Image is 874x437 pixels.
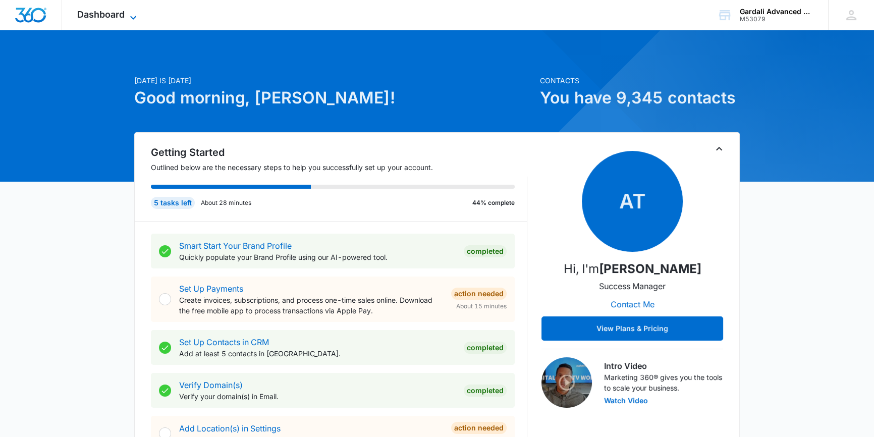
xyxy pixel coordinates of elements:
p: About 28 minutes [201,198,251,207]
p: Success Manager [599,280,666,292]
button: Watch Video [604,397,648,404]
strong: [PERSON_NAME] [599,261,701,276]
a: Set Up Contacts in CRM [179,337,269,347]
div: Action Needed [451,288,507,300]
p: Contacts [540,75,740,86]
h3: Intro Video [604,360,723,372]
div: Completed [464,245,507,257]
div: Action Needed [451,422,507,434]
span: About 15 minutes [456,302,507,311]
button: View Plans & Pricing [541,316,723,341]
p: Marketing 360® gives you the tools to scale your business. [604,372,723,393]
div: 5 tasks left [151,197,195,209]
div: Completed [464,385,507,397]
h1: Good morning, [PERSON_NAME]! [134,86,534,110]
button: Toggle Collapse [713,143,725,155]
div: account name [740,8,813,16]
span: AT [582,151,683,252]
p: Add at least 5 contacts in [GEOGRAPHIC_DATA]. [179,348,456,359]
p: 44% complete [472,198,515,207]
a: Add Location(s) in Settings [179,423,281,433]
span: Dashboard [77,9,125,20]
a: Verify Domain(s) [179,380,243,390]
p: Verify your domain(s) in Email. [179,391,456,402]
div: Completed [464,342,507,354]
p: [DATE] is [DATE] [134,75,534,86]
img: Intro Video [541,357,592,408]
h1: You have 9,345 contacts [540,86,740,110]
a: Set Up Payments [179,284,243,294]
p: Quickly populate your Brand Profile using our AI-powered tool. [179,252,456,262]
p: Create invoices, subscriptions, and process one-time sales online. Download the free mobile app t... [179,295,443,316]
p: Outlined below are the necessary steps to help you successfully set up your account. [151,162,527,173]
p: Hi, I'm [564,260,701,278]
h2: Getting Started [151,145,527,160]
a: Smart Start Your Brand Profile [179,241,292,251]
div: account id [740,16,813,23]
button: Contact Me [600,292,665,316]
